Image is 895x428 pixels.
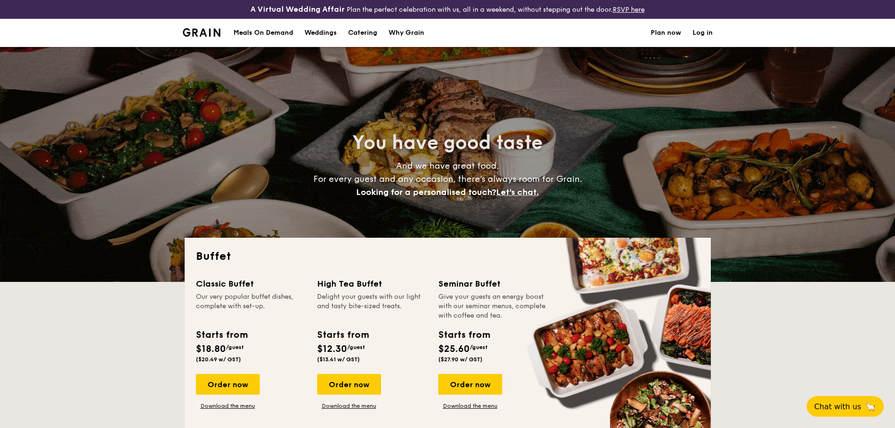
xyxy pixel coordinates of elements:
[352,132,543,154] span: You have good taste
[317,277,427,290] div: High Tea Buffet
[196,374,260,395] div: Order now
[496,187,539,197] span: Let's chat.
[317,402,381,410] a: Download the menu
[196,402,260,410] a: Download the menu
[317,292,427,320] div: Delight your guests with our light and tasty bite-sized treats.
[196,356,241,363] span: ($20.49 w/ GST)
[196,328,247,342] div: Starts from
[177,4,718,15] div: Plan the perfect celebration with us, all in a weekend, without stepping out the door.
[651,19,681,47] a: Plan now
[348,19,377,47] h1: Catering
[865,401,876,412] span: 🦙
[317,343,347,355] span: $12.30
[196,249,700,264] h2: Buffet
[693,19,713,47] a: Log in
[299,19,342,47] a: Weddings
[438,328,490,342] div: Starts from
[389,19,424,47] div: Why Grain
[613,6,645,14] a: RSVP here
[233,19,293,47] div: Meals On Demand
[438,292,548,320] div: Give your guests an energy boost with our seminar menus, complete with coffee and tea.
[438,402,502,410] a: Download the menu
[814,402,861,411] span: Chat with us
[304,19,337,47] div: Weddings
[438,277,548,290] div: Seminar Buffet
[183,28,221,37] a: Logotype
[250,4,345,15] h4: A Virtual Wedding Affair
[196,292,306,320] div: Our very popular buffet dishes, complete with set-up.
[317,374,381,395] div: Order now
[196,343,226,355] span: $18.80
[438,374,502,395] div: Order now
[383,19,430,47] a: Why Grain
[313,161,582,197] span: And we have great food. For every guest and any occasion, there’s always room for Grain.
[317,328,368,342] div: Starts from
[438,356,483,363] span: ($27.90 w/ GST)
[438,343,470,355] span: $25.60
[807,396,884,417] button: Chat with us🦙
[470,344,488,350] span: /guest
[196,277,306,290] div: Classic Buffet
[347,344,365,350] span: /guest
[342,19,383,47] a: Catering
[183,28,221,37] img: Grain
[317,356,360,363] span: ($13.41 w/ GST)
[228,19,299,47] a: Meals On Demand
[356,187,496,197] span: Looking for a personalised touch?
[226,344,244,350] span: /guest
